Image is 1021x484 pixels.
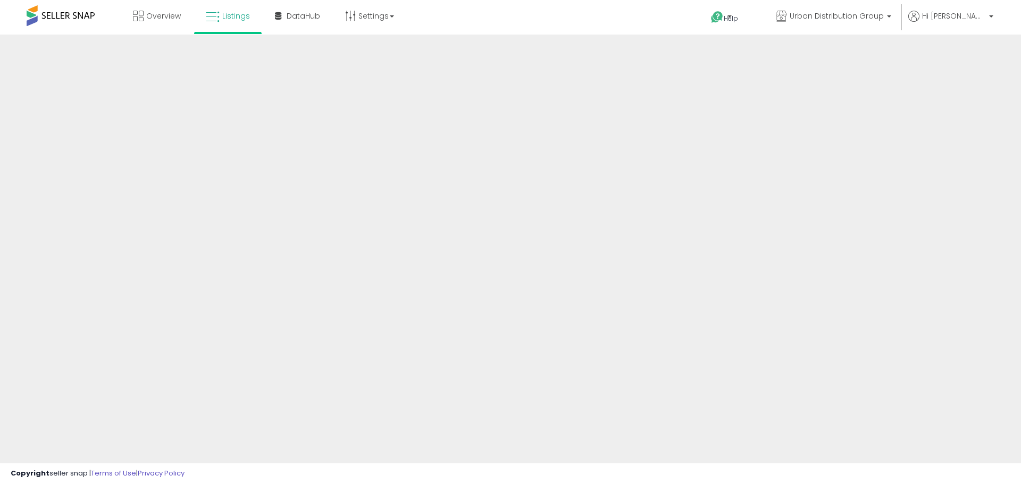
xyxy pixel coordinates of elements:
[790,11,884,21] span: Urban Distribution Group
[138,468,185,478] a: Privacy Policy
[702,3,759,35] a: Help
[710,11,724,24] i: Get Help
[922,11,986,21] span: Hi [PERSON_NAME]
[724,14,738,23] span: Help
[222,11,250,21] span: Listings
[11,469,185,479] div: seller snap | |
[91,468,136,478] a: Terms of Use
[287,11,320,21] span: DataHub
[11,468,49,478] strong: Copyright
[146,11,181,21] span: Overview
[908,11,993,35] a: Hi [PERSON_NAME]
